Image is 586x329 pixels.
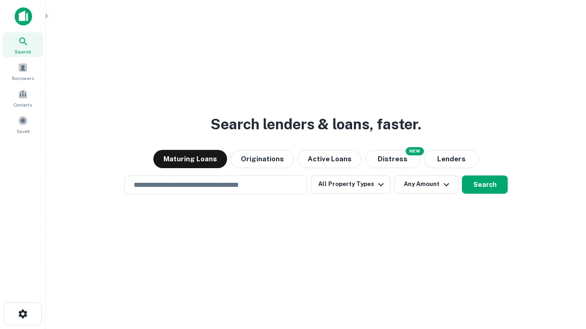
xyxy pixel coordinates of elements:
button: All Property Types [311,175,391,194]
a: Search [3,32,43,57]
h3: Search lenders & loans, faster. [211,113,421,135]
span: Search [15,48,31,55]
a: Borrowers [3,59,43,84]
iframe: Chat Widget [540,256,586,300]
span: Saved [16,127,30,135]
button: Originations [231,150,294,168]
button: Search [462,175,508,194]
button: Lenders [424,150,479,168]
button: Search distressed loans with lien and other non-mortgage details. [365,150,420,168]
button: Maturing Loans [153,150,227,168]
a: Contacts [3,85,43,110]
a: Saved [3,112,43,137]
button: Any Amount [394,175,458,194]
span: Contacts [14,101,32,108]
div: NEW [406,147,424,155]
button: Active Loans [298,150,362,168]
img: capitalize-icon.png [15,7,32,26]
span: Borrowers [12,74,34,82]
